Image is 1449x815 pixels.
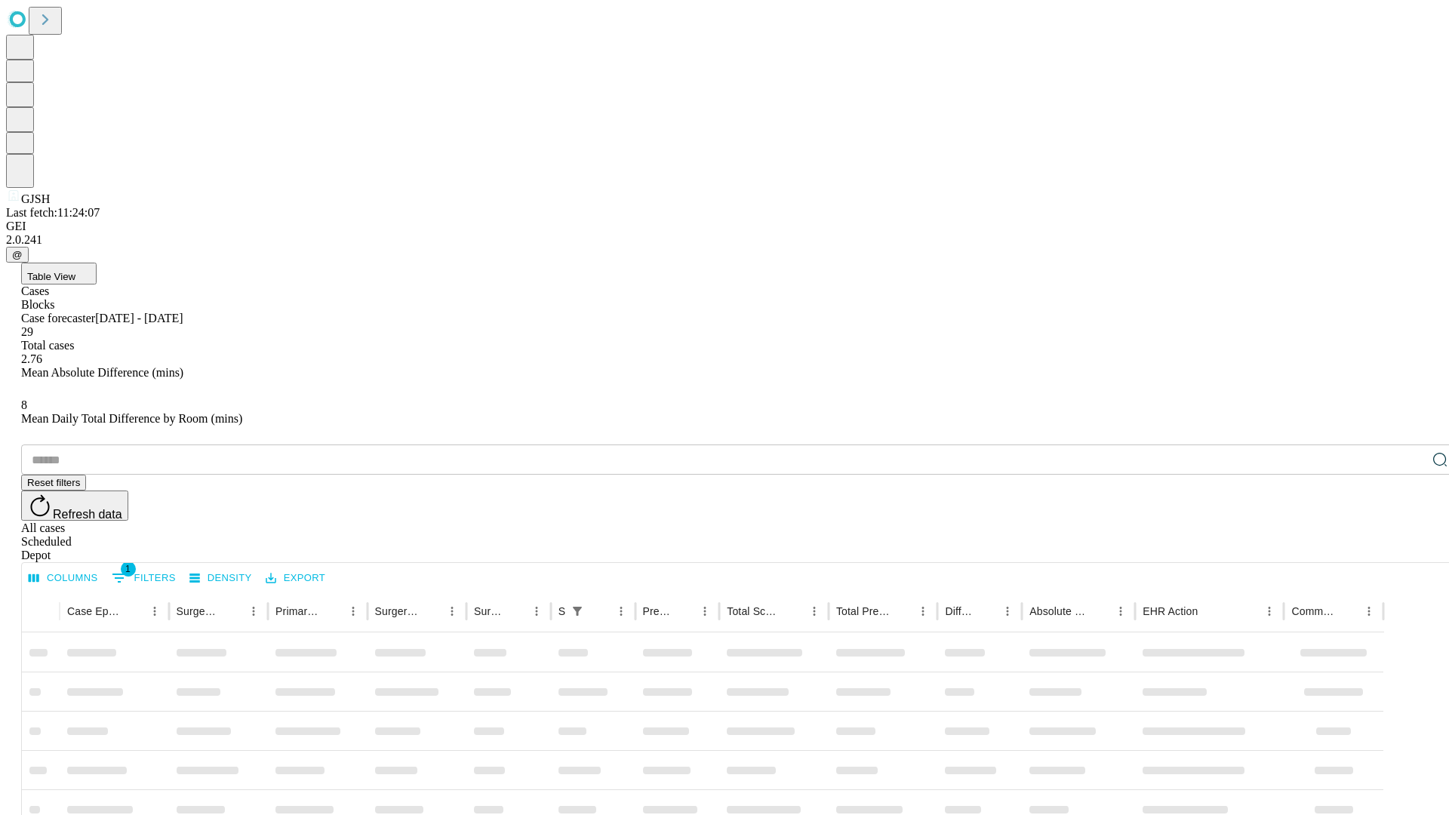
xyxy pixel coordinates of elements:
span: [DATE] - [DATE] [95,312,183,324]
div: Absolute Difference [1029,605,1088,617]
button: Sort [420,601,441,622]
button: Sort [1199,601,1220,622]
button: Refresh data [21,491,128,521]
button: Sort [589,601,611,622]
button: Sort [1337,601,1358,622]
div: Total Predicted Duration [836,605,891,617]
button: Sort [321,601,343,622]
div: Comments [1291,605,1335,617]
button: Export [262,567,329,590]
button: Sort [976,601,997,622]
span: Mean Absolute Difference (mins) [21,366,183,379]
button: Show filters [108,566,180,590]
button: Select columns [25,567,102,590]
span: Last fetch: 11:24:07 [6,206,100,219]
div: EHR Action [1143,605,1198,617]
div: GEI [6,220,1443,233]
button: Sort [783,601,804,622]
span: Reset filters [27,477,80,488]
div: Surgery Date [474,605,503,617]
button: Table View [21,263,97,284]
button: Sort [123,601,144,622]
button: Menu [144,601,165,622]
div: Primary Service [275,605,319,617]
button: Menu [912,601,934,622]
button: Sort [1089,601,1110,622]
div: 1 active filter [567,601,588,622]
button: Menu [694,601,715,622]
div: Case Epic Id [67,605,122,617]
button: Menu [526,601,547,622]
button: Sort [222,601,243,622]
button: Menu [1259,601,1280,622]
span: 29 [21,325,33,338]
button: Density [186,567,256,590]
span: Case forecaster [21,312,95,324]
button: Reset filters [21,475,86,491]
span: 1 [121,561,136,577]
div: Total Scheduled Duration [727,605,781,617]
button: Menu [611,601,632,622]
button: Show filters [567,601,588,622]
span: GJSH [21,192,50,205]
span: 8 [21,398,27,411]
button: Menu [1110,601,1131,622]
button: Menu [997,601,1018,622]
span: Mean Daily Total Difference by Room (mins) [21,412,242,425]
button: Sort [673,601,694,622]
button: @ [6,247,29,263]
button: Menu [343,601,364,622]
span: Total cases [21,339,74,352]
div: Difference [945,605,974,617]
span: 2.76 [21,352,42,365]
div: 2.0.241 [6,233,1443,247]
button: Sort [505,601,526,622]
div: Scheduled In Room Duration [558,605,565,617]
span: Table View [27,271,75,282]
span: Refresh data [53,508,122,521]
button: Menu [1358,601,1380,622]
button: Menu [441,601,463,622]
button: Sort [891,601,912,622]
button: Menu [243,601,264,622]
div: Surgery Name [375,605,419,617]
div: Surgeon Name [177,605,220,617]
span: @ [12,249,23,260]
div: Predicted In Room Duration [643,605,672,617]
button: Menu [804,601,825,622]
